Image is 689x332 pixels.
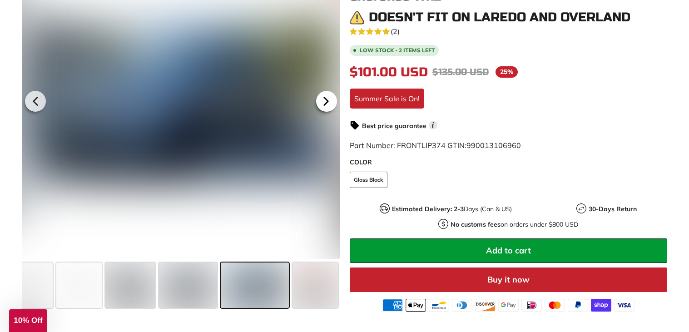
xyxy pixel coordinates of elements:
span: $135.00 USD [432,66,489,78]
span: 25% [496,66,518,78]
img: visa [614,299,634,312]
img: diners_club [452,299,472,312]
span: $101.00 USD [350,64,428,80]
img: master [545,299,565,312]
span: (2) [391,26,400,37]
strong: No customs fees [451,220,501,228]
span: 10% Off [14,316,42,325]
span: 990013106960 [466,141,521,150]
img: paypal [568,299,588,312]
p: Days (Can & US) [392,204,512,214]
span: Add to cart [486,245,531,256]
img: shopify_pay [591,299,611,312]
strong: 30-Days Return [589,205,637,213]
span: Low stock - 2 items left [360,48,435,53]
img: warning.png [350,10,364,25]
img: ideal [521,299,542,312]
strong: Best price guarantee [362,122,426,130]
div: 10% Off [9,309,47,332]
img: apple_pay [406,299,426,312]
img: american_express [382,299,403,312]
strong: Estimated Delivery: 2-3 [392,205,464,213]
label: COLOR [350,158,667,167]
h3: Doesn't fit on Laredo and Overland [369,10,630,25]
p: on orders under $800 USD [451,220,578,229]
div: Summer Sale is On! [350,89,424,109]
img: google_pay [498,299,519,312]
button: Add to cart [350,238,667,263]
a: 5.0 rating (2 votes) [350,25,667,37]
img: bancontact [429,299,449,312]
span: i [429,121,437,129]
button: Buy it now [350,268,667,292]
img: discover [475,299,496,312]
span: Part Number: FRONTLIP374 GTIN: [350,141,521,150]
